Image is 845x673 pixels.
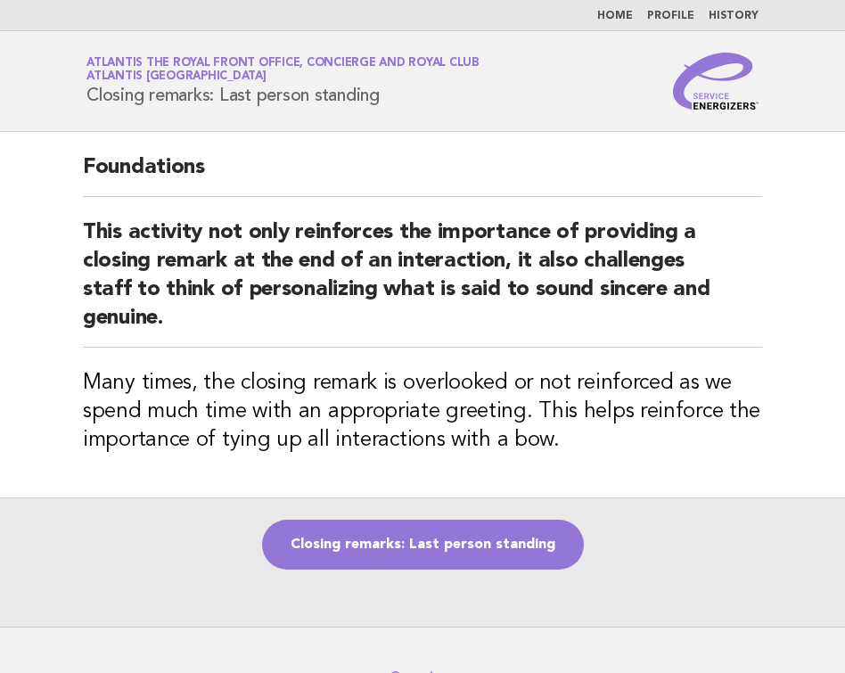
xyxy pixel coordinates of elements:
[83,153,762,197] h2: Foundations
[597,11,633,21] a: Home
[83,218,762,348] h2: This activity not only reinforces the importance of providing a closing remark at the end of an i...
[86,58,480,104] h1: Closing remarks: Last person standing
[86,57,480,82] a: Atlantis The Royal Front Office, Concierge and Royal ClubAtlantis [GEOGRAPHIC_DATA]
[647,11,694,21] a: Profile
[673,53,759,110] img: Service Energizers
[709,11,759,21] a: History
[86,71,267,83] span: Atlantis [GEOGRAPHIC_DATA]
[262,520,584,570] a: Closing remarks: Last person standing
[83,369,762,455] h3: Many times, the closing remark is overlooked or not reinforced as we spend much time with an appr...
